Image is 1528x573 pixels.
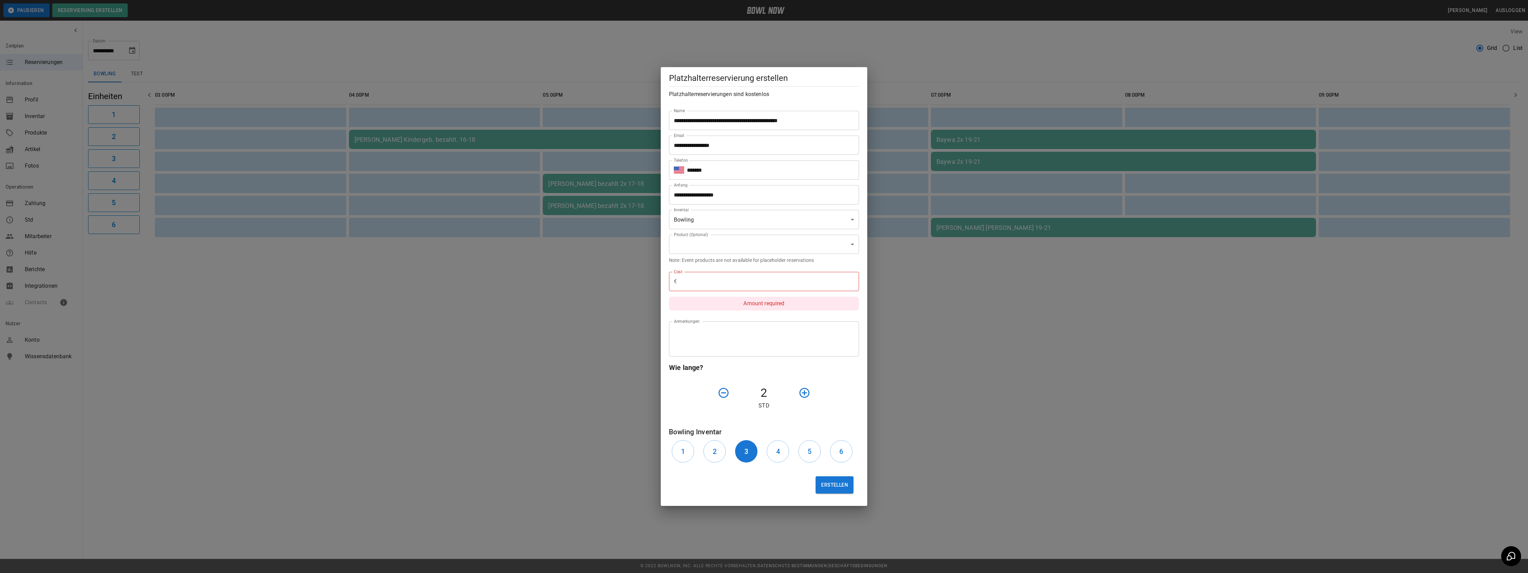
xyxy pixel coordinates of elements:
[713,446,717,457] h6: 2
[669,89,859,99] h6: Platzhalterreservierungen sind kostenlos
[839,446,843,457] h6: 6
[816,476,853,494] button: Erstellen
[798,440,821,463] button: 5
[735,440,757,463] button: 3
[669,362,859,373] h6: Wie lange?
[830,440,852,463] button: 6
[669,235,859,254] div: ​
[669,297,859,310] p: Amount required
[669,210,859,229] div: Bowling
[669,257,859,264] p: Note: Event products are not available for placeholder reservations
[669,426,859,437] h6: Bowling Inventar
[674,277,677,286] p: €
[669,402,859,410] p: Std
[672,440,694,463] button: 1
[732,386,796,400] h4: 2
[674,182,688,188] label: Anfang
[744,446,748,457] h6: 3
[776,446,780,457] h6: 4
[703,440,726,463] button: 2
[674,165,684,175] button: Select country
[674,157,688,163] label: Telefon
[808,446,811,457] h6: 5
[767,440,789,463] button: 4
[681,446,685,457] h6: 1
[669,73,859,84] h5: Platzhalterreservierung erstellen
[669,185,854,204] input: Choose date, selected date is Sep 25, 2025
